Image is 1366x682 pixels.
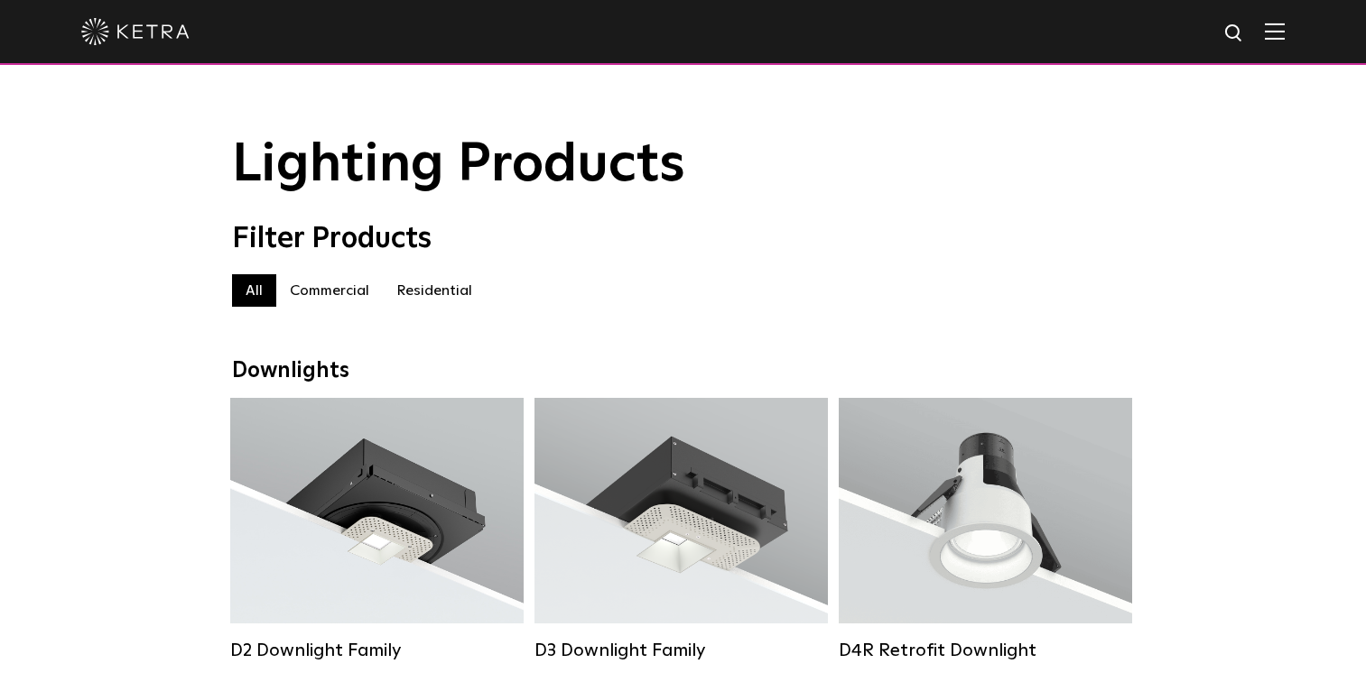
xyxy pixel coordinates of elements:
label: All [232,274,276,307]
div: D3 Downlight Family [534,640,828,661]
div: Filter Products [232,222,1135,256]
a: D4R Retrofit Downlight Lumen Output:800Colors:White / BlackBeam Angles:15° / 25° / 40° / 60°Watta... [839,398,1132,661]
span: Lighting Products [232,138,685,192]
img: Hamburger%20Nav.svg [1265,23,1285,40]
img: search icon [1223,23,1246,45]
label: Residential [383,274,486,307]
div: D2 Downlight Family [230,640,524,661]
label: Commercial [276,274,383,307]
img: ketra-logo-2019-white [81,18,190,45]
div: Downlights [232,358,1135,384]
div: D4R Retrofit Downlight [839,640,1132,661]
a: D3 Downlight Family Lumen Output:700 / 900 / 1100Colors:White / Black / Silver / Bronze / Paintab... [534,398,828,661]
a: D2 Downlight Family Lumen Output:1200Colors:White / Black / Gloss Black / Silver / Bronze / Silve... [230,398,524,661]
